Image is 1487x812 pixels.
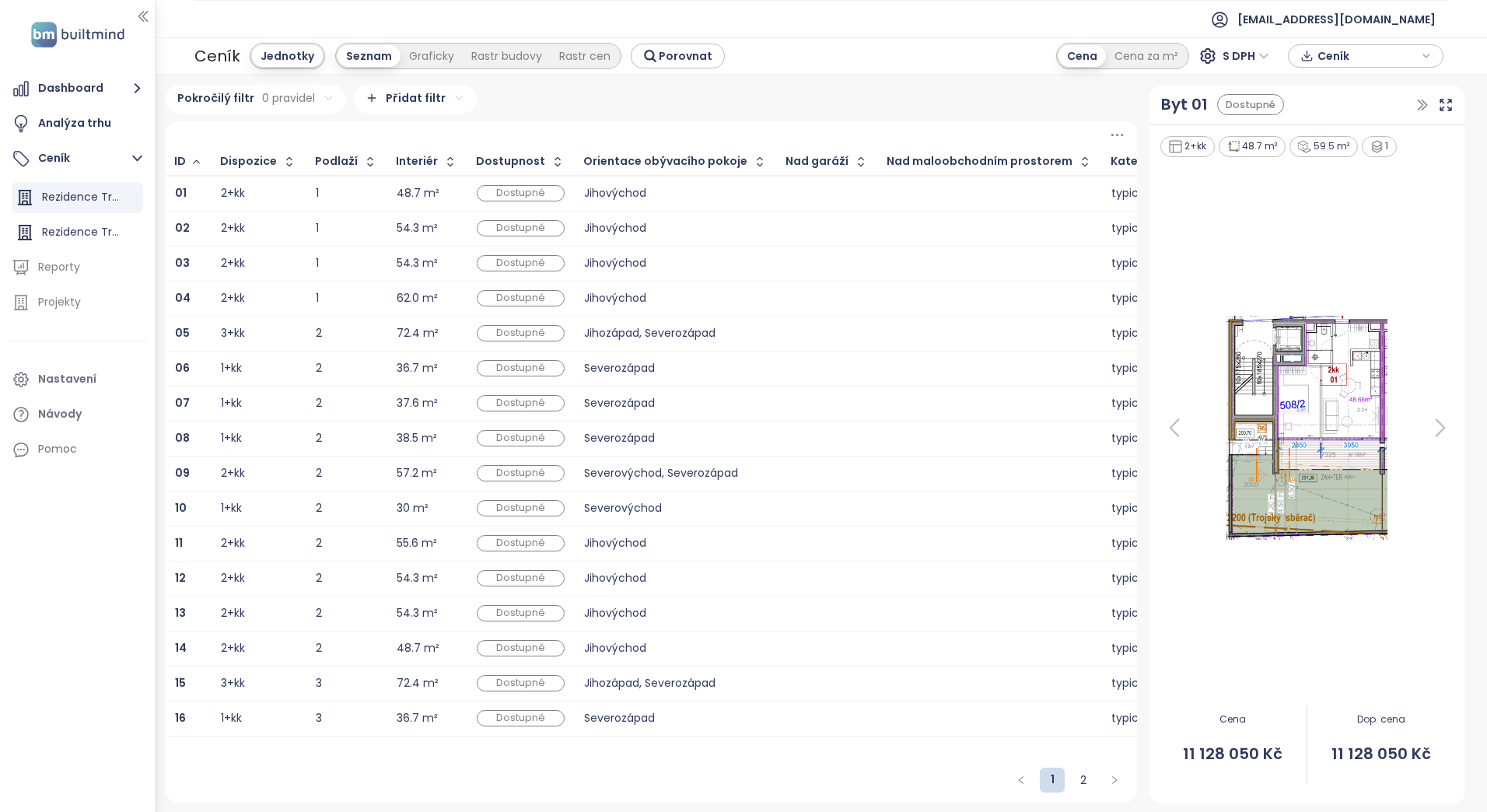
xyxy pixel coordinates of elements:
[1058,45,1106,67] div: Cena
[38,369,96,389] div: Nastavení
[397,293,438,303] div: 62.0 m²
[316,573,377,583] div: 2
[175,465,190,481] b: 09
[584,398,767,408] div: Severozápad
[221,223,245,233] div: 2+kk
[397,573,438,583] div: 54.3 m²
[175,605,186,621] b: 13
[175,293,191,303] a: 04
[316,713,377,723] div: 3
[175,325,190,341] b: 05
[221,398,242,408] div: 1+kk
[220,156,277,166] div: Dispozice
[1159,742,1307,766] span: 11 128 050 Kč
[477,570,565,586] div: Dostupné
[477,185,565,201] div: Dostupné
[221,433,242,443] div: 1+kk
[175,538,183,548] a: 11
[1111,433,1188,443] div: typický
[1111,363,1188,373] div: typický
[584,503,767,513] div: Severovýchod
[221,188,245,198] div: 2+kk
[38,292,81,312] div: Projekty
[175,255,190,271] b: 03
[1111,398,1188,408] div: typický
[316,188,377,198] div: 1
[194,42,240,70] div: Ceník
[262,89,315,107] span: 0 pravidel
[477,640,565,656] div: Dostupné
[476,156,545,166] div: Dostupnost
[397,713,438,723] div: 36.7 m²
[584,433,767,443] div: Severozápad
[8,434,147,465] div: Pomoc
[1111,328,1188,338] div: typický
[1111,608,1188,618] div: typický
[12,182,143,213] div: Rezidence Trojská - 5/2026
[1110,775,1119,785] span: right
[1016,775,1026,785] span: left
[397,328,439,338] div: 72.4 m²
[221,713,242,723] div: 1+kk
[175,640,187,656] b: 14
[338,45,401,67] div: Seznam
[42,224,139,240] span: Rezidence Trojská
[8,287,147,318] a: Projekty
[1009,768,1034,793] li: Předchozí strana
[1111,678,1188,688] div: typický
[477,360,565,376] div: Dostupné
[252,45,323,67] div: Jednotky
[175,713,186,723] a: 16
[316,678,377,688] div: 3
[1362,136,1398,157] div: 1
[397,363,438,373] div: 36.7 m²
[477,255,565,271] div: Dostupné
[1040,768,1065,793] li: 1
[315,156,358,166] div: Podlaží
[584,713,767,723] div: Severozápad
[397,433,437,443] div: 38.5 m²
[1102,768,1127,793] li: Následující strana
[584,363,767,373] div: Severozápad
[316,503,377,513] div: 2
[584,223,767,233] div: Jihovýchod
[659,47,712,65] span: Porovnat
[38,114,111,133] div: Analýza trhu
[584,573,767,583] div: Jihovýchod
[174,156,186,166] div: ID
[397,468,437,478] div: 57.2 m²
[477,675,565,691] div: Dostupné
[8,73,147,104] button: Dashboard
[401,45,463,67] div: Graficky
[584,328,767,338] div: Jihozápad, Severozápad
[477,430,565,446] div: Dostupné
[316,538,377,548] div: 2
[8,143,147,174] button: Ceník
[316,258,377,268] div: 1
[584,643,767,653] div: Jihovýchod
[316,328,377,338] div: 2
[1009,768,1034,793] button: left
[175,570,186,586] b: 12
[1102,768,1127,793] button: right
[221,503,242,513] div: 1+kk
[316,293,377,303] div: 1
[221,293,245,303] div: 2+kk
[175,290,191,306] b: 04
[38,439,77,459] div: Pomoc
[12,217,143,248] div: Rezidence Trojská
[1159,712,1307,727] span: Cena
[221,608,245,618] div: 2+kk
[175,608,186,618] a: 13
[316,643,377,653] div: 2
[397,503,429,513] div: 30 m²
[584,608,767,618] div: Jihovýchod
[397,538,437,548] div: 55.6 m²
[397,398,438,408] div: 37.6 m²
[1219,136,1286,157] div: 48.7 m²
[175,643,187,653] a: 14
[584,258,767,268] div: Jihovýchod
[477,710,565,726] div: Dostupné
[1111,503,1188,513] div: typický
